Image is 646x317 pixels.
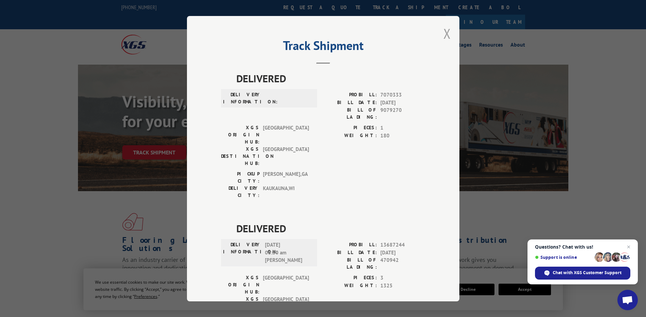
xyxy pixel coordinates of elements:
label: DELIVERY CITY: [221,185,259,199]
span: [GEOGRAPHIC_DATA] [263,124,309,146]
span: 1325 [380,282,425,289]
h2: Track Shipment [221,41,425,54]
label: PROBILL: [323,241,377,249]
span: 470942 [380,256,425,271]
label: PROBILL: [323,91,377,99]
label: DELIVERY INFORMATION: [223,241,262,264]
label: XGS DESTINATION HUB: [221,296,259,317]
span: [DATE] 06:30 am [PERSON_NAME] [265,241,311,264]
span: Support is online [535,255,592,260]
button: Close modal [443,24,451,43]
div: Chat with XGS Customer Support [535,267,630,280]
span: Close chat [625,243,633,251]
span: [GEOGRAPHIC_DATA] [263,146,309,167]
span: 180 [380,132,425,139]
label: WEIGHT: [323,132,377,139]
span: 9079270 [380,106,425,121]
label: XGS ORIGIN HUB: [221,124,259,146]
span: [PERSON_NAME] , GA [263,170,309,185]
label: DELIVERY INFORMATION: [223,91,262,105]
label: BILL DATE: [323,249,377,256]
span: [DATE] [380,99,425,106]
label: BILL DATE: [323,99,377,106]
span: 1 [380,124,425,132]
span: 7070333 [380,91,425,99]
label: XGS ORIGIN HUB: [221,274,259,296]
span: DELIVERED [236,71,425,86]
span: 13687244 [380,241,425,249]
span: DELIVERED [236,221,425,236]
label: PIECES: [323,124,377,132]
span: Questions? Chat with us! [535,244,630,250]
label: PICKUP CITY: [221,170,259,185]
span: [GEOGRAPHIC_DATA] [263,296,309,317]
span: [DATE] [380,249,425,256]
label: WEIGHT: [323,282,377,289]
label: BILL OF LADING: [323,106,377,121]
span: 3 [380,274,425,282]
div: Open chat [617,290,638,310]
span: Chat with XGS Customer Support [553,270,621,276]
label: XGS DESTINATION HUB: [221,146,259,167]
span: [GEOGRAPHIC_DATA] [263,274,309,296]
label: PIECES: [323,274,377,282]
span: KAUKAUNA , WI [263,185,309,199]
label: BILL OF LADING: [323,256,377,271]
